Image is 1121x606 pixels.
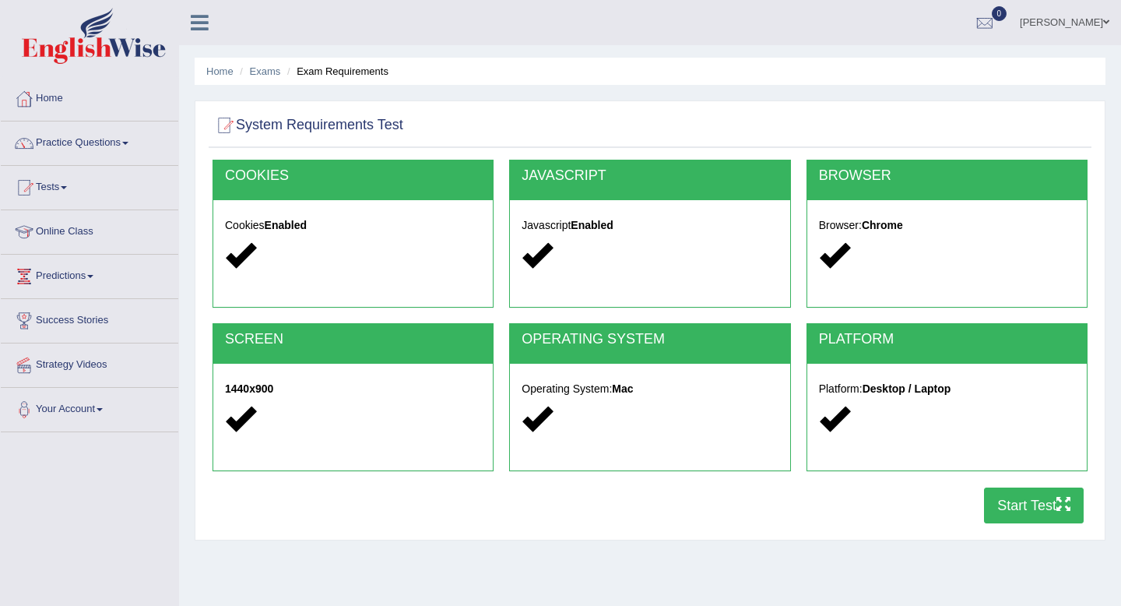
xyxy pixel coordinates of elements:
a: Online Class [1,210,178,249]
a: Strategy Videos [1,344,178,382]
h2: JAVASCRIPT [522,168,778,184]
h5: Cookies [225,220,481,231]
a: Predictions [1,255,178,294]
a: Exams [250,65,281,77]
strong: 1440x900 [225,382,273,395]
h5: Browser: [819,220,1075,231]
strong: Chrome [862,219,903,231]
h2: PLATFORM [819,332,1075,347]
h2: OPERATING SYSTEM [522,332,778,347]
a: Your Account [1,388,178,427]
a: Success Stories [1,299,178,338]
button: Start Test [984,488,1084,523]
strong: Enabled [265,219,307,231]
h2: COOKIES [225,168,481,184]
li: Exam Requirements [283,64,388,79]
h5: Javascript [522,220,778,231]
a: Home [206,65,234,77]
h2: BROWSER [819,168,1075,184]
strong: Desktop / Laptop [863,382,951,395]
strong: Mac [612,382,633,395]
a: Practice Questions [1,122,178,160]
strong: Enabled [571,219,613,231]
h5: Platform: [819,383,1075,395]
h5: Operating System: [522,383,778,395]
h2: SCREEN [225,332,481,347]
span: 0 [992,6,1007,21]
a: Tests [1,166,178,205]
a: Home [1,77,178,116]
h2: System Requirements Test [213,114,403,137]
